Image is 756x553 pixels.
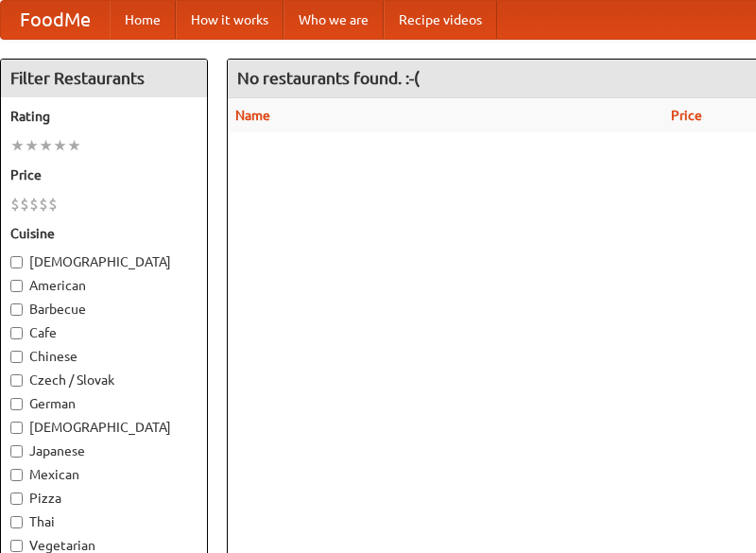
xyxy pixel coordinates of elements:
label: [DEMOGRAPHIC_DATA] [10,418,198,437]
li: $ [29,194,39,215]
input: Vegetarian [10,540,23,552]
h4: Filter Restaurants [1,60,207,97]
input: American [10,280,23,292]
label: Czech / Slovak [10,371,198,389]
li: $ [20,194,29,215]
label: Japanese [10,441,198,460]
a: Who we are [283,1,384,39]
label: [DEMOGRAPHIC_DATA] [10,252,198,271]
input: German [10,398,23,410]
li: ★ [53,135,67,156]
label: Thai [10,512,198,531]
label: Cafe [10,323,198,342]
a: Recipe videos [384,1,497,39]
label: Pizza [10,489,198,508]
a: Name [235,108,270,123]
input: Barbecue [10,303,23,316]
input: Japanese [10,445,23,458]
li: $ [39,194,48,215]
input: [DEMOGRAPHIC_DATA] [10,256,23,268]
input: Cafe [10,327,23,339]
input: Thai [10,516,23,528]
ng-pluralize: No restaurants found. :-( [237,69,420,87]
li: ★ [39,135,53,156]
input: Chinese [10,351,23,363]
a: Home [110,1,176,39]
a: Price [671,108,702,123]
input: [DEMOGRAPHIC_DATA] [10,422,23,434]
input: Pizza [10,493,23,505]
input: Czech / Slovak [10,374,23,387]
label: German [10,394,198,413]
a: FoodMe [1,1,110,39]
li: $ [10,194,20,215]
a: How it works [176,1,283,39]
label: Mexican [10,465,198,484]
input: Mexican [10,469,23,481]
li: ★ [67,135,81,156]
label: American [10,276,198,295]
h5: Price [10,165,198,184]
label: Barbecue [10,300,198,319]
li: $ [48,194,58,215]
li: ★ [10,135,25,156]
li: ★ [25,135,39,156]
label: Chinese [10,347,198,366]
h5: Cuisine [10,224,198,243]
h5: Rating [10,107,198,126]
